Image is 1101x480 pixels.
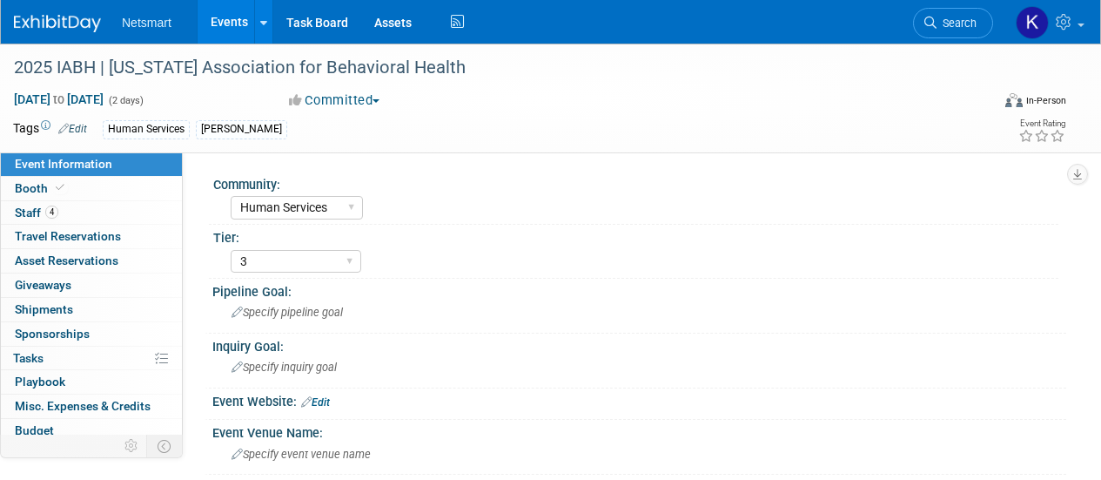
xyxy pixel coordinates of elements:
i: Booth reservation complete [56,183,64,193]
span: Misc. Expenses & Credits [15,399,151,413]
a: Staff4 [1,201,182,225]
span: Sponsorships [15,327,90,341]
span: Giveaways [15,278,71,292]
div: 2025 IABH | [US_STATE] Association for Behavioral Health [8,52,977,84]
a: Edit [301,396,330,409]
span: Netsmart [122,16,171,30]
a: Shipments [1,298,182,321]
a: Sponsorships [1,322,182,346]
a: Misc. Expenses & Credits [1,395,182,418]
span: Budget [15,423,54,437]
span: Specify pipeline goal [232,306,343,319]
img: Kaitlyn Woicke [1016,6,1049,39]
div: Event Website: [212,389,1066,411]
a: Playbook [1,370,182,394]
a: Budget [1,419,182,443]
a: Travel Reservations [1,225,182,248]
td: Personalize Event Tab Strip [117,435,147,457]
span: Tasks [13,351,44,365]
span: Search [937,17,977,30]
a: Asset Reservations [1,249,182,273]
a: Tasks [1,347,182,370]
a: Event Information [1,152,182,176]
span: Travel Reservations [15,229,121,243]
div: [PERSON_NAME] [196,120,287,139]
div: Inquiry Goal: [212,334,1066,355]
span: Specify inquiry goal [232,361,337,374]
td: Toggle Event Tabs [147,435,183,457]
a: Giveaways [1,274,182,297]
a: Search [913,8,993,38]
div: Event Venue Name: [212,420,1066,442]
div: Pipeline Goal: [212,279,1066,301]
img: Format-Inperson.png [1005,93,1023,107]
div: Tier: [213,225,1058,247]
span: (2 days) [107,95,144,106]
a: Edit [58,123,87,135]
span: Specify event venue name [232,448,371,461]
td: Tags [13,119,87,139]
img: ExhibitDay [14,15,101,32]
div: Community: [213,172,1058,193]
div: Event Rating [1018,119,1065,128]
button: Committed [283,91,386,110]
div: In-Person [1025,94,1066,107]
div: Event Format [912,91,1066,117]
span: 4 [45,206,58,219]
span: Staff [15,206,58,220]
a: Booth [1,177,182,200]
div: Human Services [103,120,190,139]
span: Booth [15,181,68,195]
span: [DATE] [DATE] [13,91,104,107]
span: Shipments [15,302,73,316]
span: Event Information [15,157,112,171]
span: to [50,92,67,106]
span: Playbook [15,375,65,389]
span: Asset Reservations [15,254,118,267]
